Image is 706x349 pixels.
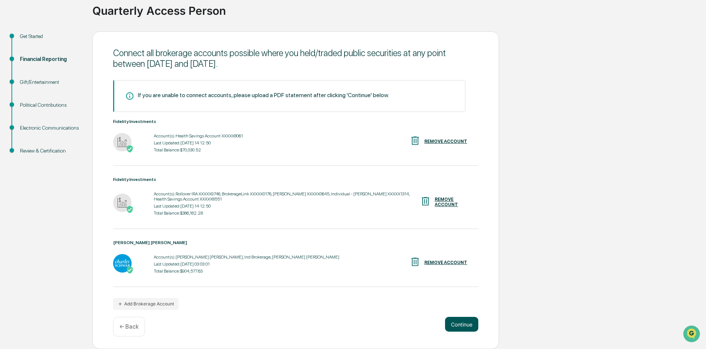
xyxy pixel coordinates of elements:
span: Data Lookup [15,107,47,114]
div: Total Balance: $70,030.52 [154,147,243,153]
span: Preclearance [15,93,48,100]
img: 1746055101610-c473b297-6a78-478c-a979-82029cc54cd1 [7,57,21,70]
img: Charles Schwab - Active [113,254,132,273]
div: Financial Reporting [20,55,81,63]
span: Attestations [61,93,92,100]
a: 🖐️Preclearance [4,90,51,103]
div: Account(s): Rollover IRA XXXXX9746, BrokerageLink XXXXX0176, [PERSON_NAME] XXXXX0645, Individual ... [154,191,420,202]
div: Last Updated: [DATE] 03:03:01 [154,261,339,267]
img: REMOVE ACCOUNT [410,256,421,267]
div: We're available if you need us! [25,64,94,70]
div: Gift/Entertainment [20,78,81,86]
span: Pylon [74,125,89,131]
div: If you are unable to connect accounts, please upload a PDF statement after clicking 'Continue' be... [138,92,389,99]
a: 🗄️Attestations [51,90,95,103]
div: Connect all brokerage accounts possible where you held/traded public securities at any point betw... [113,48,478,69]
div: Review & Certification [20,147,81,155]
img: Active [126,145,133,153]
div: REMOVE ACCOUNT [435,197,467,207]
a: 🔎Data Lookup [4,104,50,117]
div: Account(s): Health Savings Account XXXXX8061 [154,133,243,138]
img: Fidelity Investments - Active [113,194,132,212]
img: REMOVE ACCOUNT [410,135,421,146]
div: Account(s): [PERSON_NAME] [PERSON_NAME], Ind Brokerage, [PERSON_NAME] [PERSON_NAME] [154,254,339,260]
img: Active [126,206,133,213]
button: Add Brokerage Account [113,298,179,310]
img: Fidelity Investments - Active [113,133,132,151]
div: 🖐️ [7,94,13,100]
div: Electronic Communications [20,124,81,132]
div: Fidelity Investments [113,119,478,124]
div: REMOVE ACCOUNT [424,260,467,265]
div: Total Balance: $386,182.28 [154,211,420,216]
a: Powered byPylon [52,125,89,131]
div: 🔎 [7,108,13,114]
div: [PERSON_NAME] [PERSON_NAME] [113,240,478,245]
p: How can we help? [7,16,135,27]
div: Political Contributions [20,101,81,109]
div: Last Updated: [DATE] 14:12:50 [154,140,243,146]
img: Active [126,266,133,274]
img: REMOVE ACCOUNT [420,196,431,207]
iframe: Open customer support [682,325,702,345]
div: Start new chat [25,57,121,64]
div: Last Updated: [DATE] 14:12:50 [154,203,420,209]
div: Total Balance: $904,577.63 [154,268,339,274]
p: ← Back [119,323,139,330]
button: Start new chat [126,59,135,68]
div: Get Started [20,32,81,40]
div: 🗄️ [54,94,60,100]
div: REMOVE ACCOUNT [424,139,467,144]
div: Fidelity Investments [113,177,478,182]
button: Continue [445,317,478,332]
